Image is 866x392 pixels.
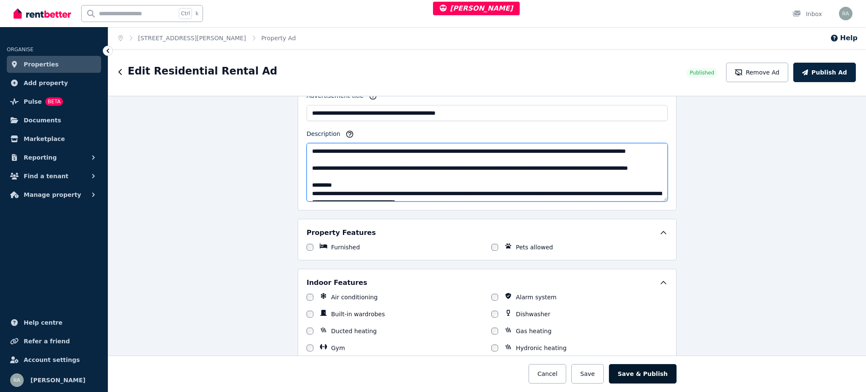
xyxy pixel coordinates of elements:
[331,310,385,318] label: Built-in wardrobes
[24,355,80,365] span: Account settings
[331,327,377,335] label: Ducted heating
[45,97,63,106] span: BETA
[331,344,345,352] label: Gym
[307,91,364,103] label: Advertisement title
[24,134,65,144] span: Marketplace
[7,112,101,129] a: Documents
[7,314,101,331] a: Help centre
[793,63,856,82] button: Publish Ad
[261,35,296,41] a: Property Ad
[195,10,198,17] span: k
[331,293,378,301] label: Air conditioning
[516,310,550,318] label: Dishwasher
[24,190,81,200] span: Manage property
[7,130,101,147] a: Marketplace
[690,69,714,76] span: Published
[331,243,360,251] label: Furnished
[839,7,852,20] img: Rochelle Alvarez
[24,78,68,88] span: Add property
[830,33,858,43] button: Help
[24,317,63,328] span: Help centre
[7,351,101,368] a: Account settings
[516,327,551,335] label: Gas heating
[516,293,556,301] label: Alarm system
[7,333,101,350] a: Refer a friend
[7,149,101,166] button: Reporting
[726,63,788,82] button: Remove Ad
[179,8,192,19] span: Ctrl
[24,336,70,346] span: Refer a friend
[516,344,567,352] label: Hydronic heating
[307,130,340,141] label: Description
[7,75,101,91] a: Add property
[128,64,277,78] h1: Edit Residential Rental Ad
[571,364,603,384] button: Save
[7,168,101,185] button: Find a tenant
[24,115,61,125] span: Documents
[24,171,69,181] span: Find a tenant
[108,27,306,49] nav: Breadcrumb
[7,186,101,203] button: Manage property
[24,59,59,69] span: Properties
[7,56,101,73] a: Properties
[24,97,42,107] span: Pulse
[516,243,553,251] label: Pets allowed
[792,10,822,18] div: Inbox
[30,375,85,385] span: [PERSON_NAME]
[138,35,246,41] a: [STREET_ADDRESS][PERSON_NAME]
[14,7,71,20] img: RentBetter
[440,4,513,12] span: [PERSON_NAME]
[10,373,24,387] img: Rochelle Alvarez
[24,152,57,163] span: Reporting
[609,364,677,384] button: Save & Publish
[7,47,33,52] span: ORGANISE
[307,278,367,288] h5: Indoor Features
[7,93,101,110] a: PulseBETA
[307,228,376,238] h5: Property Features
[529,364,566,384] button: Cancel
